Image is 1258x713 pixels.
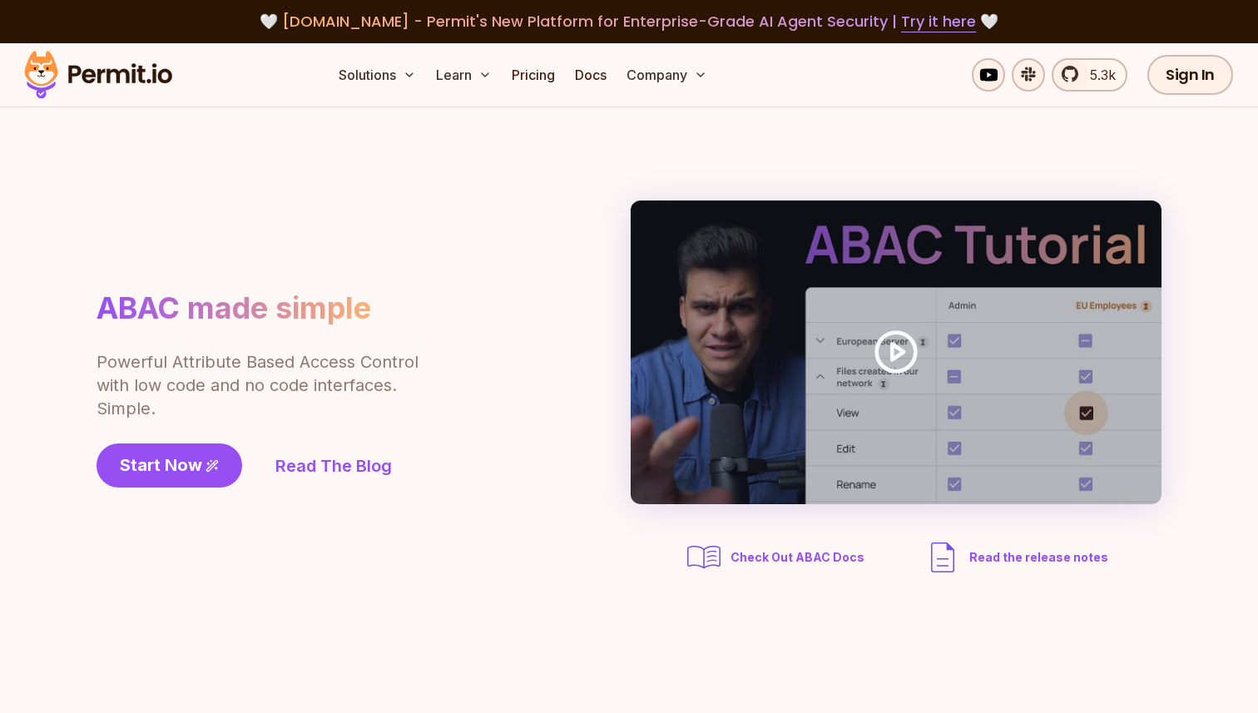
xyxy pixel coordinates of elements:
[120,453,202,477] span: Start Now
[282,11,976,32] span: [DOMAIN_NAME] - Permit's New Platform for Enterprise-Grade AI Agent Security |
[40,10,1218,33] div: 🤍 🤍
[684,537,724,577] img: abac docs
[620,58,714,92] button: Company
[17,47,180,103] img: Permit logo
[1052,58,1127,92] a: 5.3k
[901,11,976,32] a: Try it here
[969,549,1108,566] span: Read the release notes
[97,350,421,420] p: Powerful Attribute Based Access Control with low code and no code interfaces. Simple.
[332,58,423,92] button: Solutions
[568,58,613,92] a: Docs
[97,443,242,488] a: Start Now
[275,454,392,478] a: Read The Blog
[684,537,869,577] a: Check Out ABAC Docs
[97,290,371,327] h1: ABAC made simple
[505,58,562,92] a: Pricing
[1080,65,1116,85] span: 5.3k
[923,537,1108,577] a: Read the release notes
[1147,55,1233,95] a: Sign In
[923,537,963,577] img: description
[429,58,498,92] button: Learn
[731,549,864,566] span: Check Out ABAC Docs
